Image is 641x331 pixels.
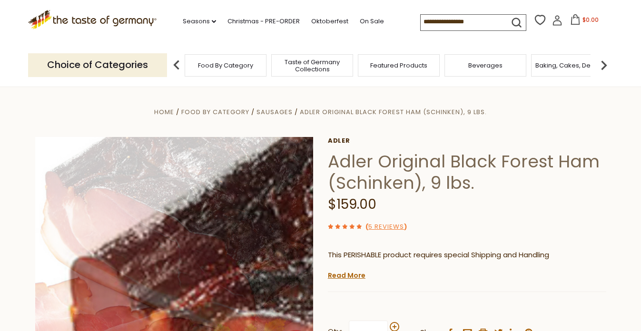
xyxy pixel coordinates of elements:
a: Baking, Cakes, Desserts [535,62,609,69]
a: Food By Category [181,107,249,117]
button: $0.00 [564,14,605,29]
img: previous arrow [167,56,186,75]
a: 5 Reviews [368,222,404,232]
a: Oktoberfest [311,16,348,27]
a: Christmas - PRE-ORDER [227,16,300,27]
li: We will ship this product in heat-protective packaging and ice. [337,268,606,280]
a: Taste of Germany Collections [274,58,350,73]
span: ( ) [365,222,407,231]
p: Choice of Categories [28,53,167,77]
span: $159.00 [328,195,376,214]
a: Read More [328,271,365,280]
span: $0.00 [582,16,599,24]
a: Adler Original Black Forest Ham (Schinken), 9 lbs. [300,107,487,117]
a: Sausages [256,107,293,117]
img: next arrow [594,56,613,75]
a: Seasons [183,16,216,27]
a: On Sale [360,16,384,27]
a: Beverages [468,62,503,69]
a: Adler [328,137,606,145]
a: Food By Category [198,62,253,69]
a: Home [154,107,174,117]
h1: Adler Original Black Forest Ham (Schinken), 9 lbs. [328,151,606,194]
p: This PERISHABLE product requires special Shipping and Handling [328,249,606,261]
a: Featured Products [370,62,427,69]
